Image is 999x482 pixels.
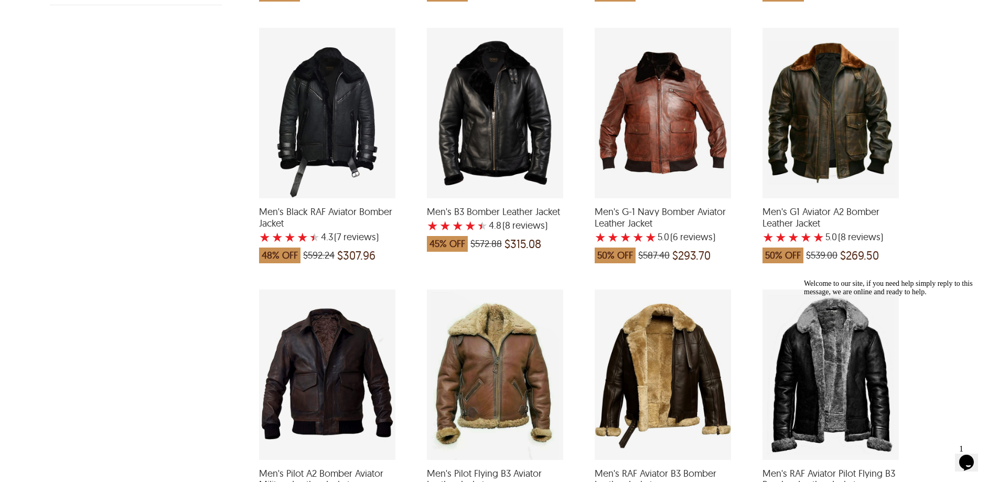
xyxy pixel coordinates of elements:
[762,232,774,242] label: 1 rating
[337,250,375,261] span: $307.96
[838,232,883,242] span: )
[762,191,899,268] a: Men's G1 Aviator A2 Bomber Leather Jacket with a 5 Star Rating 8 Product Review which was at a pr...
[632,232,644,242] label: 4 rating
[470,239,502,249] span: $572.88
[838,232,846,242] span: (8
[502,220,547,231] span: )
[800,232,812,242] label: 4 rating
[658,232,669,242] label: 5.0
[4,4,193,21] div: Welcome to our site, if you need help simply reply to this message, we are online and ready to help.
[284,232,296,242] label: 3 rating
[504,239,541,249] span: $315.08
[259,248,300,263] span: 48% OFF
[645,232,657,242] label: 5 rating
[638,250,670,261] span: $587.40
[813,232,824,242] label: 5 rating
[607,232,619,242] label: 2 rating
[321,232,333,242] label: 4.3
[672,250,711,261] span: $293.70
[427,191,563,257] a: Men's B3 Bomber Leather Jacket with a 4.75 Star Rating 8 Product Review which was at a price of $...
[595,248,636,263] span: 50% OFF
[259,206,395,229] span: Men's Black RAF Aviator Bomber Jacket
[806,250,837,261] span: $539.00
[670,232,678,242] span: (6
[502,220,510,231] span: (8
[477,220,488,231] label: 5 rating
[510,220,545,231] span: reviews
[955,440,989,472] iframe: chat widget
[840,250,879,261] span: $269.50
[427,220,438,231] label: 1 rating
[297,232,308,242] label: 4 rating
[341,232,376,242] span: reviews
[465,220,476,231] label: 4 rating
[762,206,899,229] span: Men's G1 Aviator A2 Bomber Leather Jacket
[620,232,631,242] label: 3 rating
[272,232,283,242] label: 2 rating
[595,206,731,229] span: Men's G-1 Navy Bomber Aviator Leather Jacket
[303,250,335,261] span: $592.24
[595,232,606,242] label: 1 rating
[334,232,379,242] span: )
[309,232,320,242] label: 5 rating
[334,232,341,242] span: (7
[846,232,880,242] span: reviews
[678,232,713,242] span: reviews
[775,232,787,242] label: 2 rating
[427,206,563,218] span: Men's B3 Bomber Leather Jacket
[427,236,468,252] span: 45% OFF
[595,191,731,268] a: Men's G-1 Navy Bomber Aviator Leather Jacket with a 5 Star Rating 6 Product Review which was at a...
[452,220,464,231] label: 3 rating
[825,232,837,242] label: 5.0
[439,220,451,231] label: 2 rating
[489,220,501,231] label: 4.8
[4,4,173,20] span: Welcome to our site, if you need help simply reply to this message, we are online and ready to help.
[259,232,271,242] label: 1 rating
[670,232,715,242] span: )
[762,248,803,263] span: 50% OFF
[788,232,799,242] label: 3 rating
[800,275,989,435] iframe: chat widget
[259,191,395,268] a: Men's Black RAF Aviator Bomber Jacket with a 4.285714285714286 Star Rating 7 Product Review which...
